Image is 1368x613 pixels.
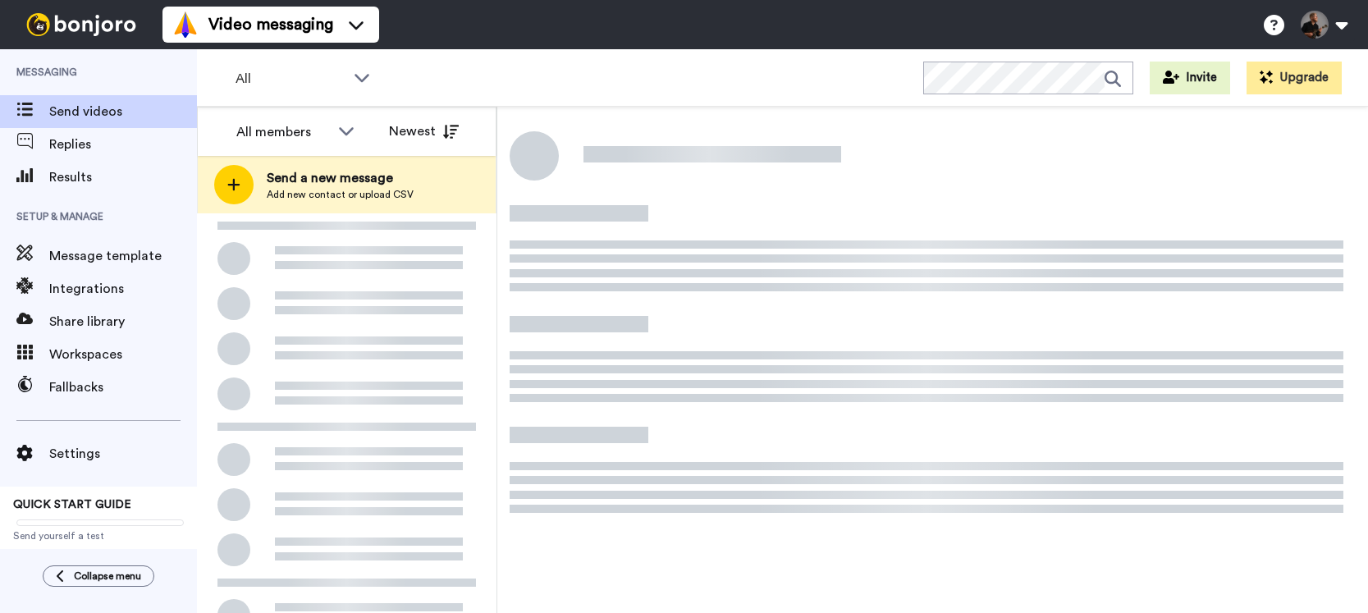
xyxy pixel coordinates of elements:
[74,570,141,583] span: Collapse menu
[208,13,333,36] span: Video messaging
[43,565,154,587] button: Collapse menu
[267,188,414,201] span: Add new contact or upload CSV
[49,377,197,397] span: Fallbacks
[13,529,184,542] span: Send yourself a test
[236,69,345,89] span: All
[172,11,199,38] img: vm-color.svg
[49,135,197,154] span: Replies
[13,499,131,510] span: QUICK START GUIDE
[20,13,143,36] img: bj-logo-header-white.svg
[377,115,471,148] button: Newest
[49,345,197,364] span: Workspaces
[49,246,197,266] span: Message template
[49,279,197,299] span: Integrations
[49,102,197,121] span: Send videos
[49,312,197,332] span: Share library
[1150,62,1230,94] button: Invite
[49,444,197,464] span: Settings
[1247,62,1342,94] button: Upgrade
[236,122,330,142] div: All members
[49,167,197,187] span: Results
[267,168,414,188] span: Send a new message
